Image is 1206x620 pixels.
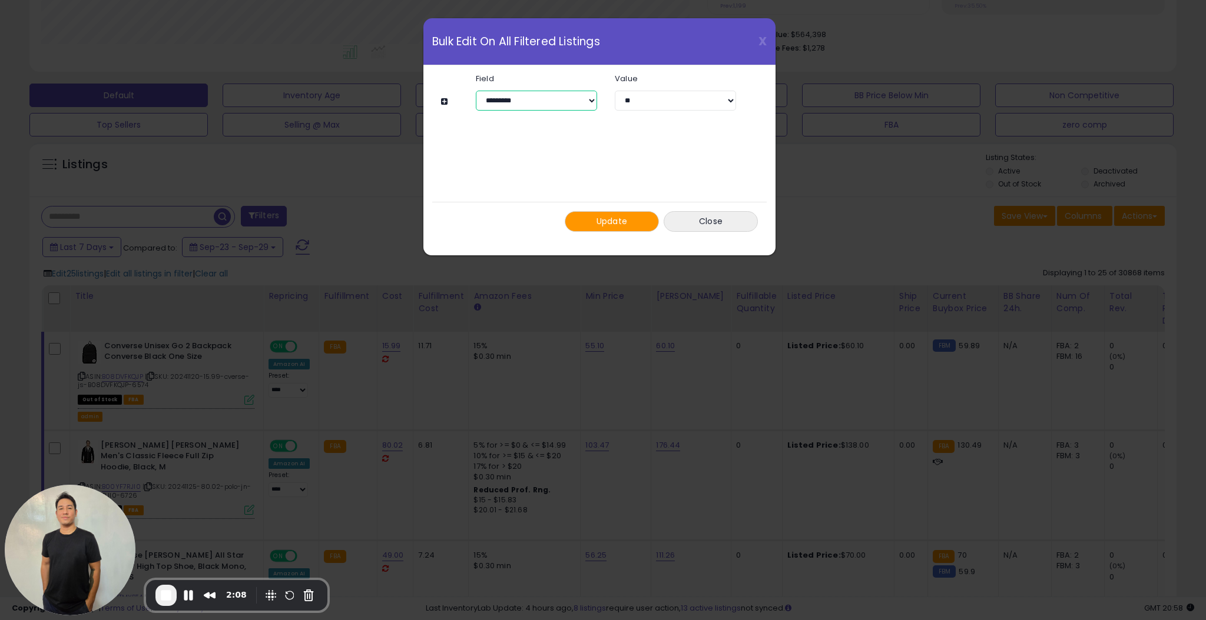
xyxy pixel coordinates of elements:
span: Update [597,215,628,227]
span: Bulk Edit On All Filtered Listings [432,36,600,47]
label: Value [606,75,745,82]
span: X [758,33,767,49]
label: Field [467,75,606,82]
button: Close [664,211,758,232]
